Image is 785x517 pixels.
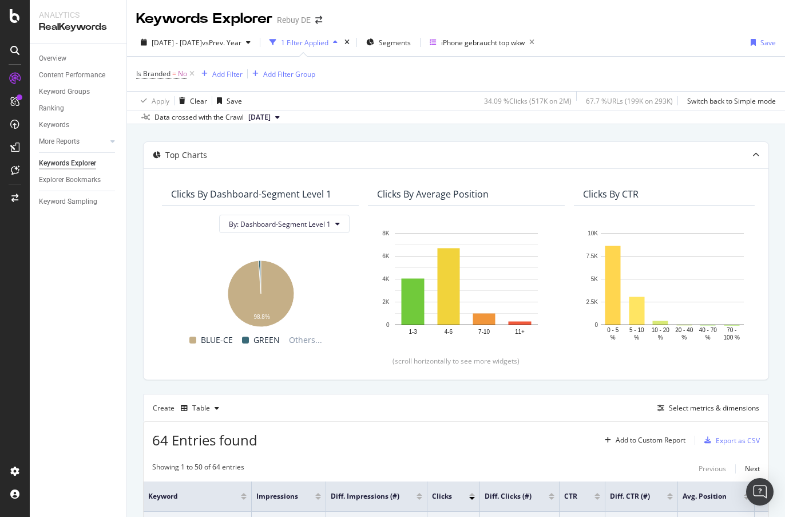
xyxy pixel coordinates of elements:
text: 0 - 5 [607,327,619,333]
div: Add Filter Group [263,69,315,79]
div: (scroll horizontally to see more widgets) [157,356,755,366]
div: Clear [190,96,207,106]
div: Add to Custom Report [616,437,685,444]
span: Segments [379,38,411,48]
div: Data crossed with the Crawl [154,112,244,123]
button: Previous [699,462,726,476]
text: 5 - 10 [629,327,644,333]
text: 0 [386,322,390,328]
a: Explorer Bookmarks [39,174,118,186]
text: 2K [382,299,390,305]
a: More Reports [39,136,107,148]
span: BLUE-CE [201,333,233,347]
button: [DATE] [244,110,284,124]
div: More Reports [39,136,80,148]
button: [DATE] - [DATE]vsPrev. Year [136,33,255,52]
div: Save [760,38,776,48]
text: 10K [588,230,598,236]
div: Clicks By CTR [583,188,639,200]
button: Table [176,399,224,417]
text: 6K [382,253,390,259]
span: Diff. Impressions (#) [331,491,399,502]
span: Clicks [432,491,452,502]
button: Save [746,33,776,52]
div: Keyword Groups [39,86,90,98]
div: Next [745,464,760,473]
text: 10 - 20 [652,327,670,333]
div: Showing 1 to 50 of 64 entries [152,462,244,476]
div: RealKeywords [39,21,117,34]
a: Keyword Groups [39,86,118,98]
div: iPhone gebraucht top wkw [441,38,525,48]
div: Content Performance [39,69,105,81]
div: 1 Filter Applied [281,38,328,48]
a: Keyword Sampling [39,196,118,208]
text: 5K [591,276,598,282]
div: 34.09 % Clicks ( 517K on 2M ) [484,96,572,106]
div: Rebuy DE [277,14,311,26]
button: 1 Filter Applied [265,33,342,52]
text: 11+ [515,329,525,335]
div: Clicks By Dashboard-Segment Level 1 [171,188,331,200]
div: Ranking [39,102,64,115]
text: % [705,334,711,341]
span: = [172,69,176,78]
span: vs Prev. Year [202,38,241,48]
text: 4-6 [445,329,453,335]
text: 70 - [727,327,736,333]
div: Apply [152,96,169,106]
span: [DATE] - [DATE] [152,38,202,48]
button: Add Filter Group [248,67,315,81]
text: % [658,334,663,341]
div: Switch back to Simple mode [687,96,776,106]
div: Keywords Explorer [39,157,96,169]
div: Table [192,405,210,412]
button: Save [212,92,242,110]
div: Export as CSV [716,436,760,445]
span: Diff. Clicks (#) [485,491,532,502]
button: Add Filter [197,67,243,81]
button: Select metrics & dimensions [653,401,759,415]
div: Keyword Sampling [39,196,97,208]
div: Top Charts [165,149,207,161]
div: Open Intercom Messenger [746,478,774,506]
div: Keywords Explorer [136,9,272,29]
text: 8K [382,230,390,236]
div: Save [227,96,242,106]
div: Analytics [39,9,117,21]
button: Export as CSV [700,431,760,449]
button: Next [745,462,760,476]
text: 20 - 40 [675,327,693,333]
button: Apply [136,92,169,110]
div: Explorer Bookmarks [39,174,101,186]
svg: A chart. [377,227,556,342]
span: 64 Entries found [152,431,257,449]
button: Segments [362,33,415,52]
span: Others... [284,333,327,347]
button: By: Dashboard-Segment Level 1 [219,215,350,233]
span: By: Dashboard-Segment Level 1 [229,219,331,229]
div: Add Filter [212,69,243,79]
a: Overview [39,53,118,65]
text: 40 - 70 [699,327,717,333]
a: Content Performance [39,69,118,81]
button: Add to Custom Report [600,431,685,449]
button: iPhone gebraucht top wkw [425,33,539,52]
svg: A chart. [583,227,762,342]
span: Avg. Position [683,491,727,502]
div: Previous [699,464,726,473]
div: Keywords [39,119,69,131]
text: 7.5K [586,253,598,259]
svg: A chart. [171,255,350,329]
a: Ranking [39,102,118,115]
div: 67.7 % URLs ( 199K on 293K ) [586,96,673,106]
span: Impressions [256,491,298,502]
text: 0 [594,322,598,328]
text: % [610,334,616,341]
text: 7-10 [478,329,490,335]
text: 100 % [724,334,740,341]
text: % [681,334,687,341]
